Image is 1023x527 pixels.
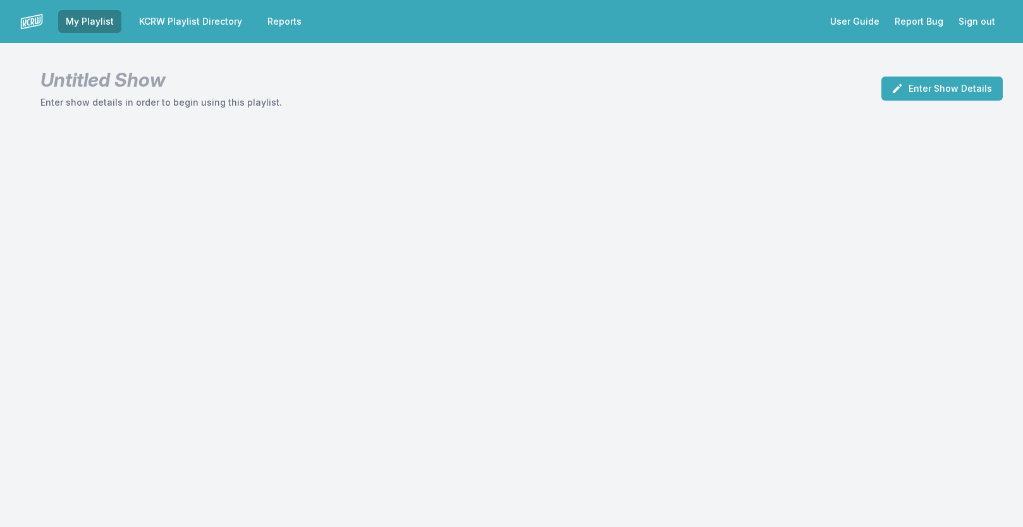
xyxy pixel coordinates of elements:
a: User Guide [823,10,887,33]
button: Enter Show Details [881,77,1003,101]
a: Reports [260,10,309,33]
h1: Untitled Show [40,68,282,91]
button: Sign out [951,10,1003,33]
p: Enter show details in order to begin using this playlist. [40,96,282,109]
a: KCRW Playlist Directory [132,10,250,33]
a: Report Bug [887,10,951,33]
img: logo-white-87cec1fa9cbef997252546196dc51331.png [20,10,43,33]
a: My Playlist [58,10,121,33]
